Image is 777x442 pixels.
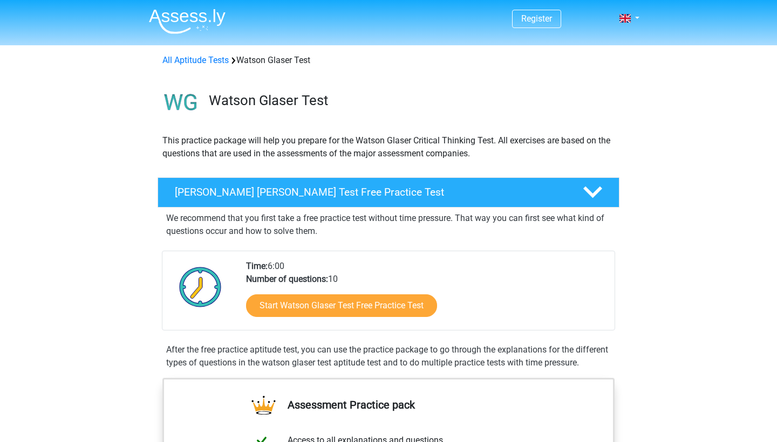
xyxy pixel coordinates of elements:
[173,260,228,314] img: Clock
[521,13,552,24] a: Register
[246,294,437,317] a: Start Watson Glaser Test Free Practice Test
[238,260,614,330] div: 6:00 10
[246,274,328,284] b: Number of questions:
[149,9,226,34] img: Assessly
[166,212,611,238] p: We recommend that you first take a free practice test without time pressure. That way you can fir...
[246,261,268,271] b: Time:
[175,186,565,198] h4: [PERSON_NAME] [PERSON_NAME] Test Free Practice Test
[153,177,624,208] a: [PERSON_NAME] [PERSON_NAME] Test Free Practice Test
[158,80,204,126] img: watson glaser test
[162,55,229,65] a: All Aptitude Tests
[209,92,611,109] h3: Watson Glaser Test
[158,54,619,67] div: Watson Glaser Test
[162,343,615,369] div: After the free practice aptitude test, you can use the practice package to go through the explana...
[162,134,615,160] p: This practice package will help you prepare for the Watson Glaser Critical Thinking Test. All exe...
